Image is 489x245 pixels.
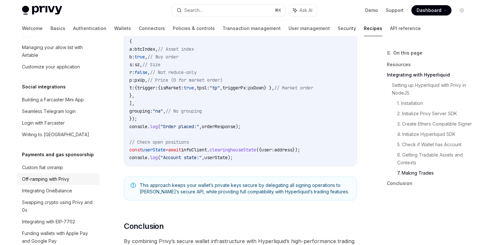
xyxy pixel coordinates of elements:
[274,147,292,153] span: address
[172,5,285,16] button: Search...⌘K
[22,44,96,59] div: Managing your allow list with Airtable
[299,7,312,14] span: Ask AI
[197,85,210,91] span: tpsl:
[22,218,75,226] div: Integrating with EIP-7702
[202,155,204,160] span: ,
[261,147,274,153] span: user:
[17,216,100,228] a: Integrating with EIP-7702
[129,116,137,122] span: });
[160,124,199,129] span: "Order placed:"
[22,131,89,138] div: Writing to [GEOGRAPHIC_DATA]
[288,5,317,16] button: Ask AI
[22,6,62,15] img: light logo
[22,63,80,71] div: Customize your application
[386,7,404,14] a: Support
[135,77,145,83] span: pxUp
[338,21,356,36] a: Security
[397,98,472,108] a: 1. Installation
[220,85,223,91] span: ,
[163,108,166,114] span: ,
[256,147,261,153] span: ({
[22,164,63,171] div: Custom fiat onramp
[223,85,248,91] span: triggerPx:
[210,85,220,91] span: "tp"
[166,108,202,114] span: // No grouping
[129,124,147,129] span: console
[17,106,100,117] a: Seamless Telegram login
[129,93,135,98] span: },
[204,155,228,160] span: userState
[397,129,472,139] a: 4. Initialize Hyperliquid SDK
[147,77,223,83] span: // Price (0 for market order)
[158,124,160,129] span: (
[129,139,189,145] span: // Check open positions
[150,69,197,75] span: // Not reduce-only
[129,85,135,91] span: t:
[264,85,274,91] span: } },
[184,85,194,91] span: true
[129,38,132,44] span: {
[235,124,241,129] span: );
[397,168,472,178] a: 7. Making Trades
[140,62,142,67] span: ,
[135,69,147,75] span: false
[160,155,202,160] span: "Account state:"
[50,21,65,36] a: Basics
[129,155,147,160] span: console
[181,147,207,153] span: infoClient
[17,185,100,197] a: Integrating OneBalance
[411,5,451,15] a: Dashboard
[387,59,472,70] a: Resources
[17,117,100,129] a: Login with Farcaster
[17,94,100,106] a: Building a Farcaster Mini App
[22,151,94,158] h5: Payments and gas sponsorship
[457,5,467,15] button: Toggle dark mode
[153,108,163,114] span: "na"
[365,7,378,14] a: Demo
[397,119,472,129] a: 3. Create Ethers Compatible Signer
[158,155,160,160] span: (
[194,85,197,91] span: ,
[114,21,131,36] a: Wallets
[147,155,150,160] span: .
[17,42,100,61] a: Managing your allow list with Airtable
[155,46,158,52] span: ,
[199,124,202,129] span: ,
[145,54,147,60] span: ,
[202,124,235,129] span: orderResponse
[73,21,106,36] a: Authentication
[17,173,100,185] a: Off-ramping with Privy
[135,54,145,60] span: true
[129,77,135,83] span: p:
[129,54,135,60] span: b:
[292,147,300,153] span: });
[135,85,137,91] span: {
[17,162,100,173] a: Custom fiat onramp
[137,85,158,91] span: trigger:
[184,6,202,14] div: Search...
[390,21,421,36] a: API reference
[210,147,256,153] span: clearinghouseState
[166,147,168,153] span: =
[17,197,100,216] a: Swapping crypto using Privy and 0x
[129,147,142,153] span: const
[131,183,136,188] svg: Note
[139,21,165,36] a: Connectors
[392,80,472,98] a: Setting up Hyperliquid with Privy in NodeJS
[135,62,140,67] span: sz
[288,21,330,36] a: User management
[22,175,69,183] div: Off-ramping with Privy
[393,49,422,57] span: On this page
[397,150,472,168] a: 6. Getting Tradable Assets and Contexts
[17,129,100,140] a: Writing to [GEOGRAPHIC_DATA]
[274,85,313,91] span: // Market order
[223,21,281,36] a: Transaction management
[129,69,135,75] span: r:
[160,85,184,91] span: isMarket:
[22,199,96,214] div: Swapping crypto using Privy and 0x
[22,83,66,91] h5: Social integrations
[129,100,135,106] span: ],
[17,61,100,73] a: Customize your application
[397,139,472,150] a: 5. Check if Wallet has Account
[397,108,472,119] a: 2. Initialize Privy Server SDK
